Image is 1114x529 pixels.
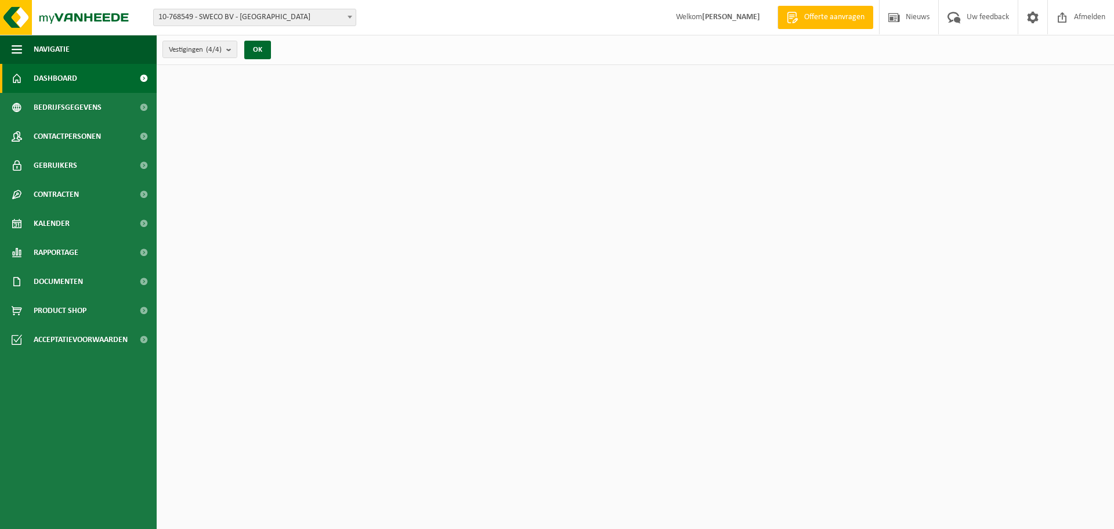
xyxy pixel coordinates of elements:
[34,180,79,209] span: Contracten
[801,12,867,23] span: Offerte aanvragen
[34,64,77,93] span: Dashboard
[244,41,271,59] button: OK
[34,267,83,296] span: Documenten
[154,9,356,26] span: 10-768549 - SWECO BV - BRUSSEL
[34,209,70,238] span: Kalender
[206,46,222,53] count: (4/4)
[169,41,222,59] span: Vestigingen
[34,296,86,325] span: Product Shop
[34,122,101,151] span: Contactpersonen
[34,93,102,122] span: Bedrijfsgegevens
[34,151,77,180] span: Gebruikers
[153,9,356,26] span: 10-768549 - SWECO BV - BRUSSEL
[162,41,237,58] button: Vestigingen(4/4)
[34,325,128,354] span: Acceptatievoorwaarden
[34,35,70,64] span: Navigatie
[777,6,873,29] a: Offerte aanvragen
[34,238,78,267] span: Rapportage
[702,13,760,21] strong: [PERSON_NAME]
